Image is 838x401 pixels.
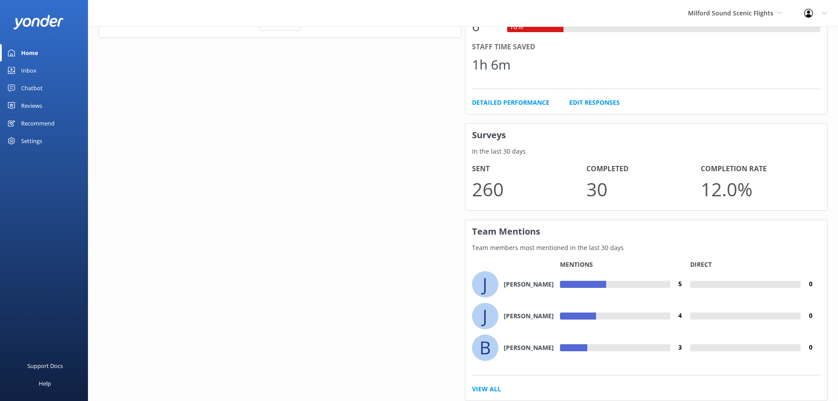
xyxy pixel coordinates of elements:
h4: 0 [801,279,820,289]
div: Settings [21,132,42,150]
div: Reviews [21,97,42,114]
h4: Sent [472,163,586,175]
p: 260 [472,174,586,204]
div: Chatbot [21,79,43,97]
div: J [472,271,498,298]
p: In the last 30 days [465,147,827,156]
p: 30 [586,174,701,204]
h4: 0 [801,342,820,352]
div: Recommend [21,114,55,132]
p: 12.0 % [701,174,815,204]
a: Edit Responses [569,98,620,107]
h4: 3 [670,342,690,352]
h4: Completed [586,163,701,175]
div: Staff time saved [472,41,821,53]
h4: 0 [801,311,820,320]
div: Inbox [21,62,37,79]
h4: 4 [670,311,690,320]
div: Home [21,44,38,62]
p: Direct [690,260,712,269]
img: yonder-white-logo.png [13,15,64,29]
div: Help [39,375,51,392]
div: J [472,303,498,329]
h4: 5 [670,279,690,289]
h4: [PERSON_NAME] [504,280,554,289]
div: 1h 6m [472,54,511,75]
h4: Completion Rate [701,163,815,175]
a: View All [472,384,501,394]
h4: [PERSON_NAME] [504,311,554,321]
span: Milford Sound Scenic Flights [688,9,773,17]
h3: Surveys [465,124,827,147]
p: Team members most mentioned in the last 30 days [465,243,827,253]
h4: [PERSON_NAME] [504,343,554,353]
div: B [472,335,498,361]
a: Detailed Performance [472,98,549,107]
div: Support Docs [27,357,63,375]
h3: Team Mentions [465,220,827,243]
p: Mentions [560,260,593,269]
